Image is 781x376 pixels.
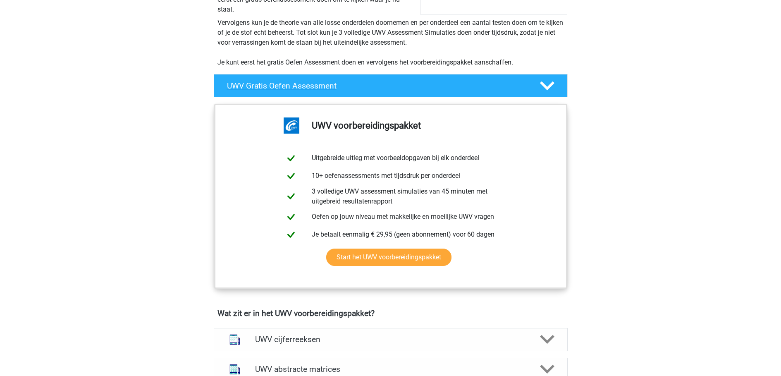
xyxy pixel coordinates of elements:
a: UWV Gratis Oefen Assessment [210,74,571,97]
a: cijferreeksen UWV cijferreeksen [210,328,571,351]
h4: Wat zit er in het UWV voorbereidingspakket? [217,309,564,318]
h4: UWV Gratis Oefen Assessment [227,81,526,91]
h4: UWV abstracte matrices [255,364,526,374]
h4: UWV cijferreeksen [255,335,526,344]
img: cijferreeksen [224,329,246,350]
a: Start het UWV voorbereidingspakket [326,249,451,266]
div: Vervolgens kun je de theorie van alle losse onderdelen doornemen en per onderdeel een aantal test... [214,18,567,67]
